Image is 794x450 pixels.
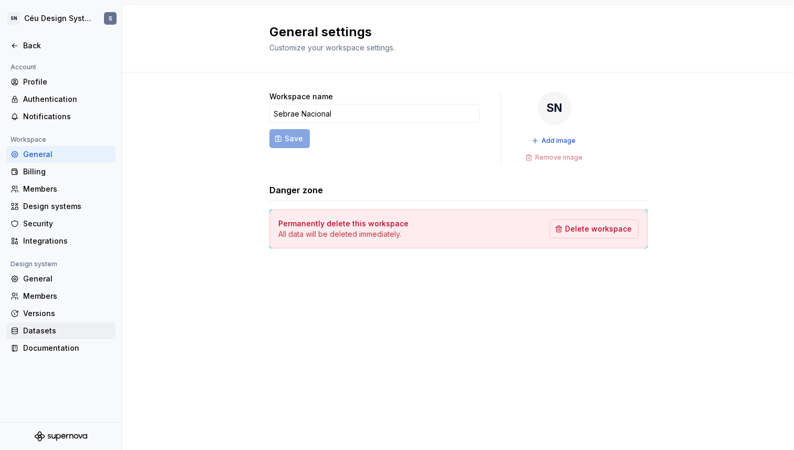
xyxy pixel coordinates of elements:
[6,108,116,125] a: Notifications
[6,61,40,74] div: Account
[6,133,50,146] div: Workspace
[269,43,395,52] span: Customize your workspace settings.
[7,12,20,25] div: SN
[23,184,111,194] div: Members
[528,133,580,148] button: Add image
[6,163,116,180] a: Billing
[23,166,111,177] div: Billing
[6,181,116,197] a: Members
[6,198,116,215] a: Design systems
[109,14,112,23] div: S
[6,258,61,270] div: Design system
[23,236,111,246] div: Integrations
[6,322,116,339] a: Datasets
[269,91,333,102] label: Workspace name
[269,184,323,196] h3: Danger zone
[23,77,111,87] div: Profile
[2,7,120,30] button: SNCéu Design SystemS
[24,13,91,24] div: Céu Design System
[6,233,116,249] a: Integrations
[6,37,116,54] a: Back
[6,305,116,322] a: Versions
[278,218,409,229] h4: Permanently delete this workspace
[23,201,111,212] div: Design systems
[23,274,111,284] div: General
[23,218,111,229] div: Security
[538,91,571,125] div: SN
[6,288,116,305] a: Members
[23,111,111,122] div: Notifications
[6,215,116,232] a: Security
[269,24,635,40] h2: General settings
[565,224,632,234] span: Delete workspace
[6,74,116,90] a: Profile
[23,40,111,51] div: Back
[23,308,111,319] div: Versions
[6,91,116,108] a: Authentication
[541,137,576,145] span: Add image
[278,229,409,239] p: All data will be deleted immediately.
[23,291,111,301] div: Members
[6,146,116,163] a: General
[35,431,87,442] svg: Supernova Logo
[23,94,111,104] div: Authentication
[6,270,116,287] a: General
[550,219,639,238] button: Delete workspace
[23,343,111,353] div: Documentation
[23,149,111,160] div: General
[23,326,111,336] div: Datasets
[6,340,116,357] a: Documentation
